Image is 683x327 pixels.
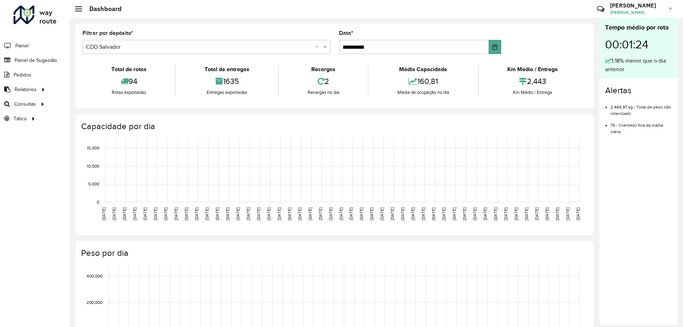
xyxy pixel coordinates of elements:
h3: [PERSON_NAME] [610,2,663,9]
text: [DATE] [287,207,292,220]
text: [DATE] [174,207,178,220]
text: [DATE] [555,207,560,220]
div: Rotas exportadas [84,89,173,96]
text: [DATE] [576,207,580,220]
div: 00:01:24 [605,32,672,57]
div: 160,81 [370,74,476,89]
text: 5,000 [88,182,99,186]
text: [DATE] [400,207,405,220]
text: [DATE] [514,207,518,220]
li: 2.484,97 kg - Total de peso não roteirizado [610,99,672,117]
div: Média Capacidade [370,65,476,74]
text: [DATE] [308,207,312,220]
text: [DATE] [328,207,333,220]
text: [DATE] [266,207,271,220]
text: [DATE] [112,207,116,220]
text: [DATE] [565,207,570,220]
text: [DATE] [545,207,549,220]
text: 400,000 [86,274,102,278]
text: [DATE] [421,207,425,220]
text: 0 [97,200,99,204]
text: [DATE] [163,207,168,220]
text: [DATE] [524,207,529,220]
text: [DATE] [483,207,487,220]
li: 75 - Cliente(s) fora da malha viária [610,117,672,135]
text: [DATE] [246,207,250,220]
text: [DATE] [462,207,467,220]
div: Total de rotas [84,65,173,74]
div: Recargas [281,65,366,74]
span: Clear all [316,43,322,51]
text: [DATE] [472,207,477,220]
div: 94 [84,74,173,89]
span: Tático [14,115,27,122]
text: [DATE] [122,207,127,220]
text: [DATE] [452,207,456,220]
text: [DATE] [184,207,189,220]
text: [DATE] [318,207,323,220]
text: [DATE] [534,207,539,220]
div: Entregas exportadas [178,89,276,96]
span: [PERSON_NAME] [610,9,663,16]
text: [DATE] [143,207,147,220]
h4: Capacidade por dia [81,121,587,132]
text: [DATE] [194,207,199,220]
h4: Alertas [605,85,672,96]
text: [DATE] [339,207,343,220]
text: 200,000 [86,300,102,305]
text: [DATE] [297,207,302,220]
text: [DATE] [411,207,415,220]
div: 1,18% menor que o dia anterior [605,57,672,74]
div: Tempo médio por rota [605,23,672,32]
text: [DATE] [493,207,498,220]
text: [DATE] [503,207,508,220]
div: Recargas no dia [281,89,366,96]
text: [DATE] [101,207,106,220]
text: [DATE] [215,207,219,220]
div: Km Médio / Entrega [481,89,585,96]
text: 15,000 [87,146,99,151]
div: Total de entregas [178,65,276,74]
text: [DATE] [277,207,281,220]
span: Painel [15,42,28,49]
h2: Dashboard [82,5,122,13]
div: Km Médio / Entrega [481,65,585,74]
text: [DATE] [235,207,240,220]
a: Contato Rápido [593,1,608,17]
span: Relatórios [15,86,37,93]
span: Consultas [14,100,36,108]
text: [DATE] [349,207,353,220]
text: [DATE] [256,207,261,220]
button: Choose Date [489,40,501,54]
text: [DATE] [205,207,209,220]
text: [DATE] [369,207,374,220]
text: [DATE] [153,207,158,220]
text: [DATE] [390,207,395,220]
text: 10,000 [87,164,99,168]
div: 2,443 [481,74,585,89]
text: [DATE] [359,207,364,220]
label: Filtrar por depósito [83,29,133,37]
text: [DATE] [431,207,436,220]
text: [DATE] [380,207,384,220]
span: Painel de Sugestão [15,57,57,64]
div: Média de ocupação no dia [370,89,476,96]
h4: Peso por dia [81,248,587,258]
label: Data [339,29,353,37]
div: 2 [281,74,366,89]
text: [DATE] [225,207,230,220]
text: [DATE] [441,207,446,220]
div: 1635 [178,74,276,89]
text: [DATE] [132,207,137,220]
span: Pedidos [14,71,31,79]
